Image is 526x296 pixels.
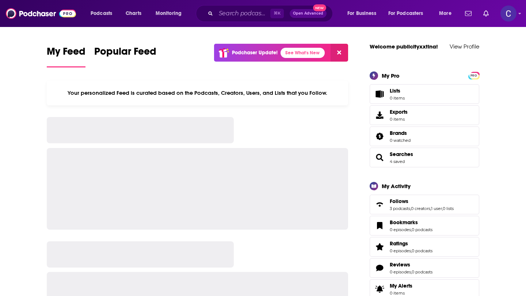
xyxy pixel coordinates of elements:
[47,45,85,67] a: My Feed
[390,117,408,122] span: 0 items
[370,84,479,104] a: Lists
[121,8,146,19] a: Charts
[293,12,323,15] span: Open Advanced
[431,206,442,211] a: 1 user
[390,283,412,289] span: My Alerts
[390,219,418,226] span: Bookmarks
[390,130,407,136] span: Brands
[500,5,517,22] button: Show profile menu
[390,198,454,205] a: Follows
[390,269,411,274] a: 0 episodes
[370,258,479,278] span: Reviews
[390,198,408,205] span: Follows
[480,7,492,20] a: Show notifications dropdown
[47,81,348,105] div: Your personalized Feed is curated based on the Podcasts, Creators, Users, and Lists that you Follow.
[430,206,431,211] span: ,
[372,110,387,120] span: Exports
[410,206,411,211] span: ,
[390,159,405,164] a: 4 saved
[390,240,432,247] a: Ratings
[390,227,411,232] a: 0 episodes
[372,131,387,141] a: Brands
[290,9,327,18] button: Open AdvancedNew
[216,8,270,19] input: Search podcasts, credits, & more...
[150,8,191,19] button: open menu
[390,87,405,94] span: Lists
[370,105,479,125] a: Exports
[372,221,387,231] a: Bookmarks
[372,242,387,252] a: Ratings
[47,45,85,62] span: My Feed
[85,8,122,19] button: open menu
[390,109,408,115] span: Exports
[281,48,325,58] a: See What's New
[462,7,474,20] a: Show notifications dropdown
[232,50,278,56] p: Podchaser Update!
[94,45,156,67] a: Popular Feed
[390,130,411,136] a: Brands
[390,240,408,247] span: Ratings
[342,8,385,19] button: open menu
[390,96,405,101] span: 0 items
[390,151,413,157] a: Searches
[372,199,387,210] a: Follows
[6,7,76,20] img: Podchaser - Follow, Share and Rate Podcasts
[411,206,430,211] a: 0 creators
[370,195,479,214] span: Follows
[94,45,156,62] span: Popular Feed
[434,8,461,19] button: open menu
[390,261,410,268] span: Reviews
[500,5,517,22] img: User Profile
[500,5,517,22] span: Logged in as publicityxxtina
[382,183,411,190] div: My Activity
[390,138,411,143] a: 0 watched
[126,8,141,19] span: Charts
[469,73,478,78] span: PRO
[412,227,432,232] a: 0 podcasts
[372,263,387,273] a: Reviews
[370,126,479,146] span: Brands
[313,4,326,11] span: New
[370,237,479,257] span: Ratings
[450,43,479,50] a: View Profile
[372,284,387,294] span: My Alerts
[384,8,434,19] button: open menu
[203,5,340,22] div: Search podcasts, credits, & more...
[439,8,451,19] span: More
[370,216,479,235] span: Bookmarks
[390,261,432,268] a: Reviews
[156,8,182,19] span: Monitoring
[372,89,387,99] span: Lists
[412,248,432,253] a: 0 podcasts
[370,43,438,50] a: Welcome publicityxxtina!
[91,8,112,19] span: Podcasts
[469,72,478,78] a: PRO
[412,269,432,274] a: 0 podcasts
[347,8,376,19] span: For Business
[390,219,432,226] a: Bookmarks
[443,206,454,211] a: 0 lists
[390,248,411,253] a: 0 episodes
[390,87,400,94] span: Lists
[390,291,412,296] span: 0 items
[382,72,400,79] div: My Pro
[370,148,479,167] span: Searches
[388,8,423,19] span: For Podcasters
[390,206,410,211] a: 3 podcasts
[270,9,284,18] span: ⌘ K
[372,152,387,163] a: Searches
